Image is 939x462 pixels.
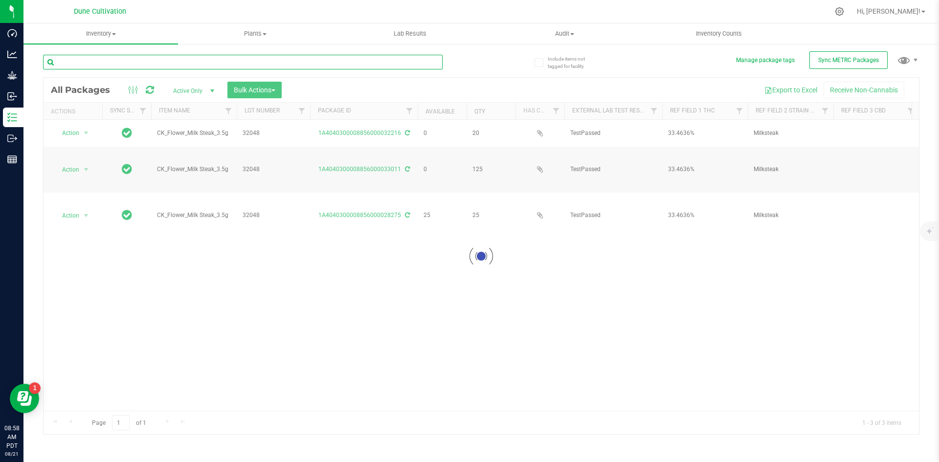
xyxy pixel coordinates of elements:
[179,29,332,38] span: Plants
[380,29,440,38] span: Lab Results
[43,55,443,69] input: Search Package ID, Item Name, SKU, Lot or Part Number...
[74,7,126,16] span: Dune Cultivation
[333,23,487,44] a: Lab Results
[809,51,888,69] button: Sync METRC Packages
[7,28,17,38] inline-svg: Dashboard
[7,91,17,101] inline-svg: Inbound
[833,7,846,16] div: Manage settings
[4,450,19,458] p: 08/21
[10,384,39,413] iframe: Resource center
[818,57,879,64] span: Sync METRC Packages
[7,70,17,80] inline-svg: Grow
[23,29,178,38] span: Inventory
[29,382,41,394] iframe: Resource center unread badge
[488,29,641,38] span: Audit
[178,23,333,44] a: Plants
[487,23,642,44] a: Audit
[548,55,597,70] span: Include items not tagged for facility
[7,154,17,164] inline-svg: Reports
[857,7,920,15] span: Hi, [PERSON_NAME]!
[4,424,19,450] p: 08:58 AM PDT
[7,112,17,122] inline-svg: Inventory
[642,23,796,44] a: Inventory Counts
[7,49,17,59] inline-svg: Analytics
[23,23,178,44] a: Inventory
[736,56,795,65] button: Manage package tags
[7,133,17,143] inline-svg: Outbound
[683,29,755,38] span: Inventory Counts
